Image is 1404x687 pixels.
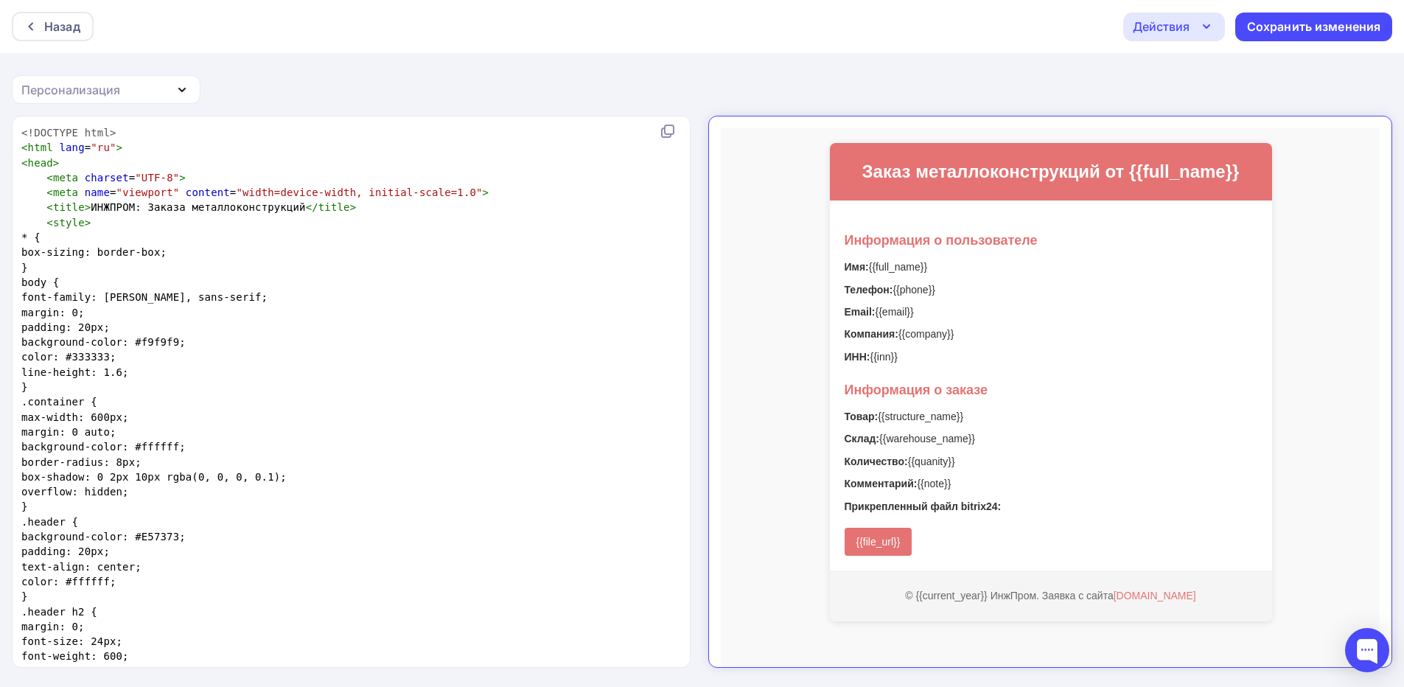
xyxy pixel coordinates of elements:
[21,396,97,408] span: .container {
[59,142,84,153] span: lang
[393,461,475,473] a: [DOMAIN_NAME]
[21,516,78,528] span: .header {
[1247,18,1381,35] div: Сохранить изменения
[21,81,120,99] div: Персонализация
[21,307,85,318] span: margin: 0;
[44,18,80,35] div: Назад
[21,246,167,258] span: box-sizing: border-box;
[306,201,318,213] span: </
[21,157,28,169] span: <
[53,201,85,213] span: title
[21,366,129,378] span: line-height: 1.6;
[350,201,357,213] span: >
[135,172,179,184] span: "UTF-8"
[120,459,540,475] p: © {{current_year}} ИнжПром. Заявка с сайта
[21,142,28,153] span: <
[124,102,537,123] h3: Информация о пользователе
[21,426,116,438] span: margin: 0 auto;
[124,200,178,212] strong: Компания:
[124,251,537,273] h3: Информация о заказе
[124,156,172,167] strong: Телефон:
[124,130,537,147] p: {{full_name}}
[85,217,91,229] span: >
[21,172,186,184] span: =
[21,531,186,543] span: background-color: #E57373;
[21,576,116,587] span: color: #ffffff;
[124,153,537,170] p: {{phone}}
[21,127,116,139] span: <!DOCTYPE html>
[21,635,122,647] span: font-size: 24px;
[46,217,53,229] span: <
[46,186,53,198] span: <
[53,157,60,169] span: >
[21,590,28,602] span: }
[124,327,187,339] strong: Количество:
[21,321,110,333] span: padding: 20px;
[85,186,110,198] span: name
[21,351,116,363] span: color: #333333;
[21,456,142,468] span: border-radius: 8px;
[53,186,78,198] span: meta
[85,201,91,213] span: >
[318,201,350,213] span: title
[21,561,142,573] span: text-align: center;
[124,325,537,341] p: {{quanity}}
[46,201,53,213] span: <
[124,280,537,296] p: {{structure_name}}
[236,186,482,198] span: "width=device-width, initial-scale=1.0"
[28,142,53,153] span: html
[124,302,537,318] p: {{warehouse_name}}
[124,372,281,384] strong: Прикрепленный файл bitrix24:
[124,349,197,361] strong: Комментарий:
[116,186,180,198] span: "viewport"
[179,172,186,184] span: >
[124,175,537,192] p: {{email}}
[21,276,60,288] span: body {
[116,142,123,153] span: >
[124,304,159,316] strong: Склад:
[21,262,28,273] span: }
[21,411,129,423] span: max-width: 600px;
[124,198,537,214] p: {{company}}
[124,282,158,294] strong: Товар:
[21,501,28,512] span: }
[21,381,28,393] span: }
[21,471,287,483] span: box-shadow: 0 2px 10px rgba(0, 0, 0, 0.1);
[53,172,78,184] span: meta
[21,186,489,198] span: = =
[21,291,268,303] span: font-family: [PERSON_NAME], sans-serif;
[21,666,28,677] span: }
[186,186,230,198] span: content
[21,142,122,153] span: =
[21,650,129,662] span: font-weight: 600;
[21,441,186,453] span: background-color: #ffffff;
[21,336,186,348] span: background-color: #f9f9f9;
[124,178,155,189] strong: Email:
[124,29,537,57] h2: Заказ металлоконструкций от {{full_name}}
[21,606,97,618] span: .header h2 {
[124,220,537,237] p: {{inn}}
[46,172,53,184] span: <
[483,186,489,198] span: >
[12,75,200,104] button: Персонализация
[124,400,192,428] a: {{file_url}}
[21,621,85,632] span: margin: 0;
[21,486,129,498] span: overflow: hidden;
[1123,13,1225,41] button: Действия
[85,172,129,184] span: charset
[91,142,116,153] span: "ru"
[53,217,85,229] span: style
[28,157,53,169] span: head
[21,545,110,557] span: padding: 20px;
[21,201,356,213] span: ИНЖПРОМ: Заказа металлоконструкций
[124,347,537,363] p: {{note}}
[124,223,150,234] strong: ИНН:
[124,133,148,144] strong: Имя:
[1133,18,1190,35] div: Действия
